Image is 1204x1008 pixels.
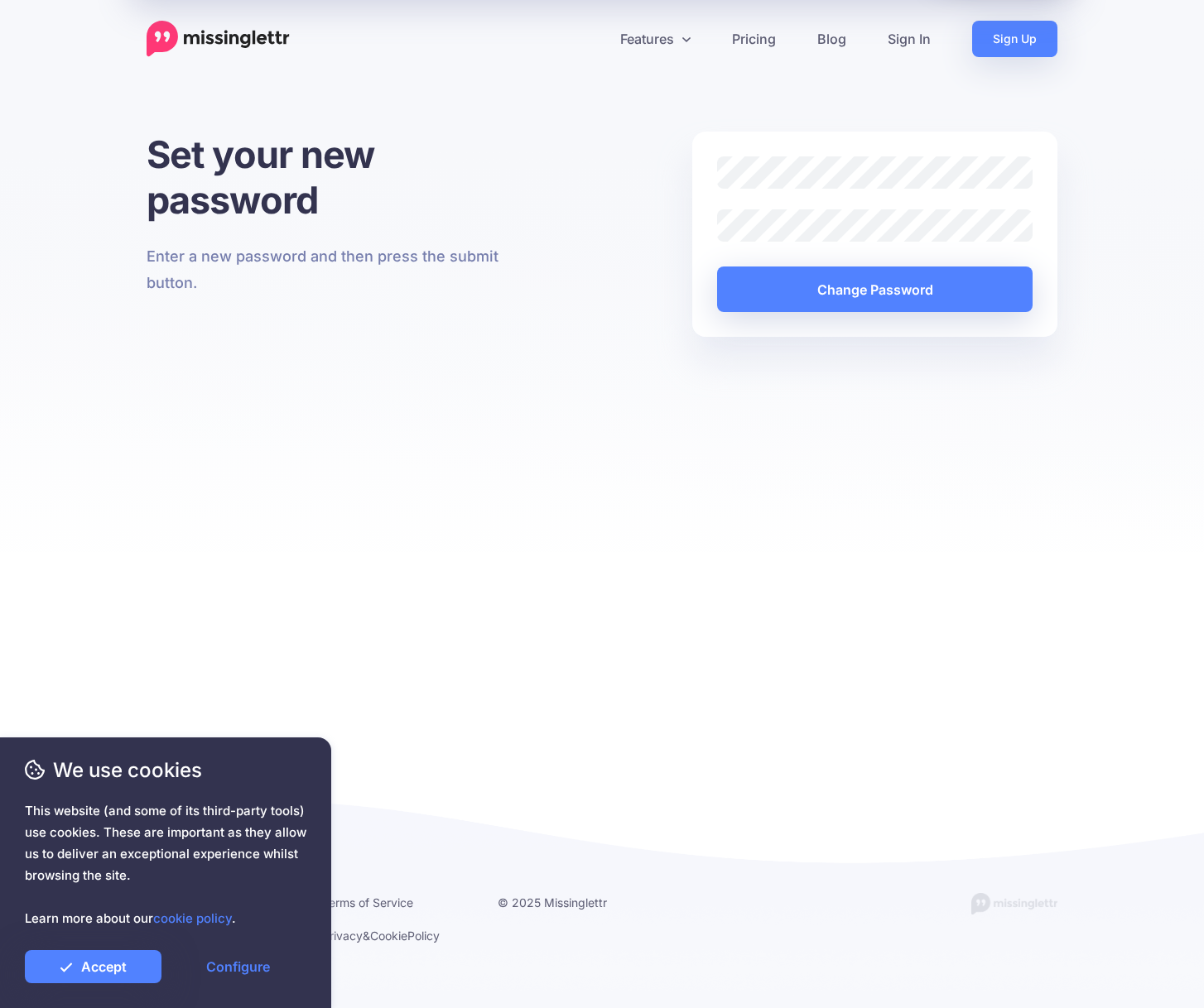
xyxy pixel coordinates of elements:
[322,895,413,910] a: Terms of Service
[867,21,951,57] a: Sign In
[370,929,407,943] a: Cookie
[322,929,363,943] a: Privacy
[147,132,512,223] h1: Set your new password
[147,243,512,296] p: Enter a new password and then press the submit button.
[25,756,306,785] span: We use cookies
[25,950,161,983] a: Accept
[322,925,473,946] li: & Policy
[170,950,306,983] a: Configure
[153,910,232,926] a: cookie policy
[717,266,1033,312] button: Change Password
[600,21,711,57] a: Features
[25,800,306,929] span: This website (and some of its third-party tools) use cookies. These are important as they allow u...
[711,21,797,57] a: Pricing
[498,892,648,913] li: © 2025 Missinglettr
[972,21,1057,57] a: Sign Up
[797,21,867,57] a: Blog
